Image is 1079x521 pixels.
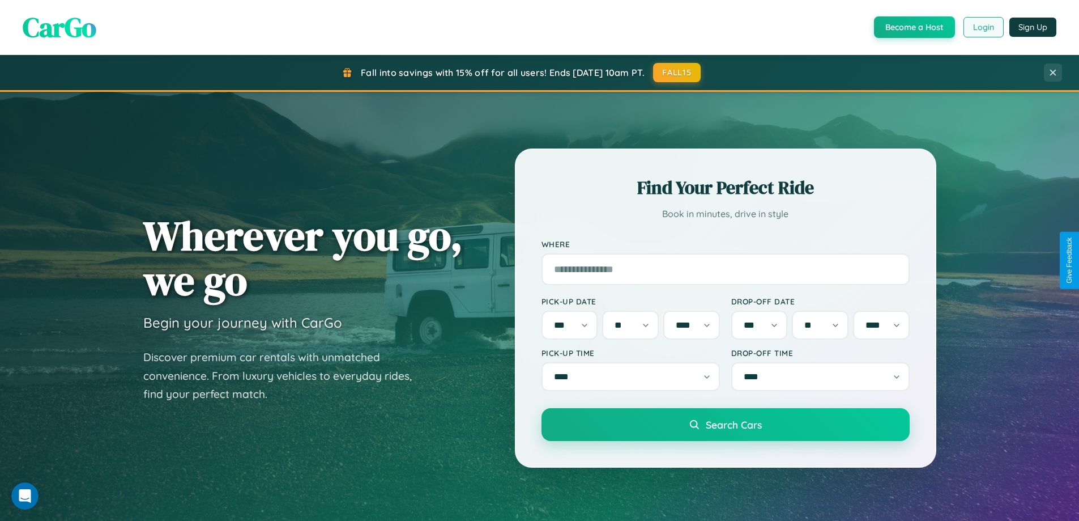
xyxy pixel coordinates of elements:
button: FALL15 [653,63,701,82]
label: Drop-off Time [731,348,910,358]
label: Pick-up Date [541,296,720,306]
h1: Wherever you go, we go [143,213,463,303]
span: Search Cars [706,418,762,431]
button: Become a Host [874,16,955,38]
h3: Begin your journey with CarGo [143,314,342,331]
iframe: Intercom live chat [11,482,39,510]
label: Drop-off Date [731,296,910,306]
p: Book in minutes, drive in style [541,206,910,222]
span: Fall into savings with 15% off for all users! Ends [DATE] 10am PT. [361,67,645,78]
label: Where [541,239,910,249]
button: Login [963,17,1004,37]
div: Give Feedback [1065,238,1073,283]
button: Search Cars [541,408,910,441]
button: Sign Up [1009,18,1056,37]
label: Pick-up Time [541,348,720,358]
span: CarGo [23,9,96,46]
p: Discover premium car rentals with unmatched convenience. From luxury vehicles to everyday rides, ... [143,348,427,404]
h2: Find Your Perfect Ride [541,175,910,200]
